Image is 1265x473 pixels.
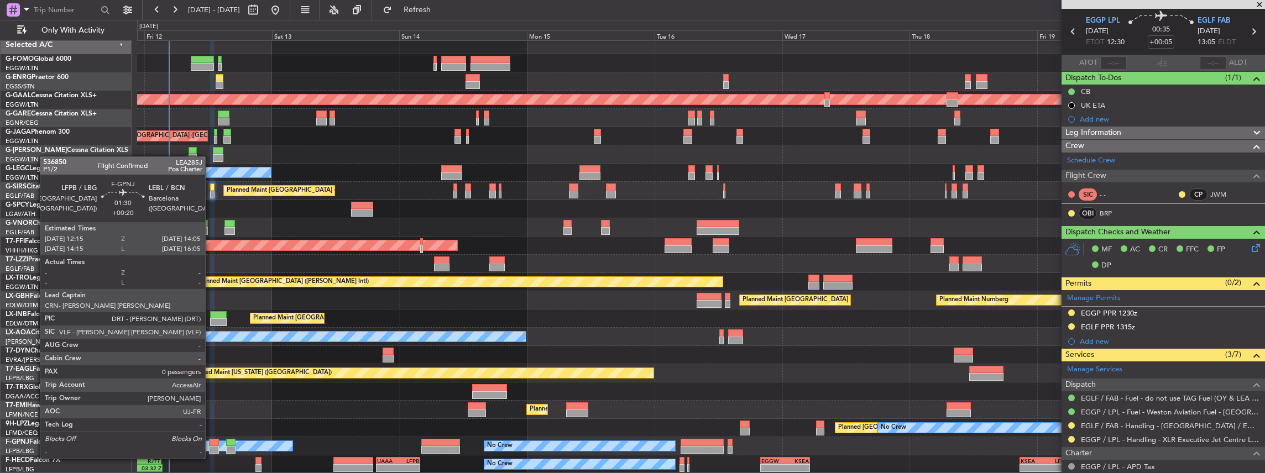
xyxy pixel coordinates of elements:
div: No Crew [487,456,513,472]
a: LX-TROLegacy 650 [6,275,65,281]
a: EDLW/DTM [6,319,38,328]
a: G-GARECessna Citation XLS+ [6,111,97,117]
div: 03:32 Z [139,465,161,471]
div: OBI [1079,207,1097,219]
a: EGGP / LPL - Handling - XLR Executive Jet Centre Liverpool EGGP / LPL [1081,435,1259,444]
span: ELDT [1218,37,1236,48]
span: G-VNOR [6,220,33,227]
a: EGGW/LTN [6,101,39,109]
span: LX-TRO [6,275,29,281]
a: EGGW/LTN [6,174,39,182]
a: F-HECDFalcon 7X [6,457,60,464]
a: EGGW/LTN [6,155,39,164]
a: VHHH/HKG [6,246,38,255]
a: T7-LZZIPraetor 600 [6,256,65,263]
span: Permits [1065,277,1091,290]
div: Unplanned Maint [GEOGRAPHIC_DATA] ([PERSON_NAME] Intl) [190,274,369,290]
span: AC [1130,244,1140,255]
div: No Crew [487,438,513,454]
span: Dispatch [1065,379,1096,391]
div: CB [1081,87,1090,96]
span: Only With Activity [29,27,117,34]
a: 9H-LPZLegacy 500 [6,421,63,427]
button: Refresh [378,1,444,19]
span: F-GPNJ [6,439,29,445]
input: --:-- [1100,56,1127,70]
span: T7-DYN [6,348,30,354]
a: T7-FFIFalcon 7X [6,238,55,245]
span: (3/7) [1225,349,1241,360]
div: Planned Maint Nurnberg [939,292,1008,308]
a: EGLF/FAB [6,265,34,273]
span: Dispatch To-Dos [1065,72,1121,85]
div: - [398,465,419,471]
a: T7-EMIHawker 900XP [6,402,73,409]
span: CR [1158,244,1168,255]
span: Dispatch Checks and Weather [1065,226,1170,239]
div: EGGP PPR 1230z [1081,308,1137,318]
span: DP [1101,260,1111,271]
span: G-LEGC [6,165,29,172]
button: Only With Activity [12,22,120,39]
span: G-GARE [6,111,31,117]
a: LX-AOACitation Mustang [6,329,85,336]
div: EGGW [761,458,785,464]
span: G-GAAL [6,92,31,99]
div: KSEA [785,458,809,464]
div: RJTT [137,458,160,464]
div: Planned Maint [GEOGRAPHIC_DATA] ([GEOGRAPHIC_DATA]) [84,128,258,144]
a: F-GPNJFalcon 900EX [6,439,71,445]
div: Planned [GEOGRAPHIC_DATA] ([GEOGRAPHIC_DATA]) [838,419,995,436]
span: T7-EAGL [6,366,33,372]
a: G-GAALCessna Citation XLS+ [6,92,97,99]
div: - - [1100,190,1125,199]
a: LFMN/NCE [6,411,38,419]
span: FFC [1186,244,1199,255]
div: - [785,465,809,471]
span: (0/2) [1225,277,1241,288]
span: LX-GBH [6,293,30,299]
div: - [761,465,785,471]
span: EGLF FAB [1198,15,1230,27]
span: [DATE] - [DATE] [188,5,240,15]
span: Leg Information [1065,127,1121,139]
div: Sun 14 [399,30,527,40]
div: UK ETA [1081,101,1105,110]
a: EGLF/FAB [6,192,34,200]
span: LX-INB [6,311,27,318]
a: EGLF / FAB - Fuel - do not use TAG Fuel (OY & LEA only) EGLF / FAB [1081,393,1259,403]
a: EGGW/LTN [6,283,39,291]
a: LX-GBHFalcon 7X [6,293,60,299]
a: [PERSON_NAME]/QSA [6,338,71,346]
div: Tue 16 [655,30,782,40]
a: EGNR/CEG [6,119,39,127]
span: 12:30 [1107,37,1125,48]
span: [DATE] [1086,26,1109,37]
a: EGGP / LPL - Fuel - Weston Aviation Fuel - [GEOGRAPHIC_DATA] Aviation - EGGP / LPL [1081,407,1259,417]
span: T7-TRX [6,384,28,391]
span: ETOT [1086,37,1104,48]
span: 00:35 [1152,24,1170,35]
div: Add new [1080,337,1259,346]
a: T7-DYNChallenger 604 [6,348,78,354]
div: Planned Maint [GEOGRAPHIC_DATA] ([GEOGRAPHIC_DATA]) [253,310,427,327]
input: Trip Number [34,2,97,18]
a: G-VNORChallenger 650 [6,220,80,227]
div: KSEA [1021,458,1044,464]
div: - [377,465,398,471]
div: LFPB [398,458,419,464]
a: T7-EAGLFalcon 8X [6,366,63,372]
span: T7-LZZI [6,256,28,263]
span: G-JAGA [6,129,31,135]
span: 13:05 [1198,37,1215,48]
div: Fri 19 [1037,30,1165,40]
div: - [1044,465,1067,471]
span: 9H-LPZ [6,421,28,427]
div: Planned Maint [US_STATE] ([GEOGRAPHIC_DATA]) [190,365,332,381]
div: Add new [1080,114,1259,124]
span: G-SIRS [6,183,27,190]
span: Flight Crew [1065,170,1106,182]
span: (1/1) [1225,72,1241,83]
a: DGAA/ACC [6,392,39,401]
span: MF [1101,244,1112,255]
